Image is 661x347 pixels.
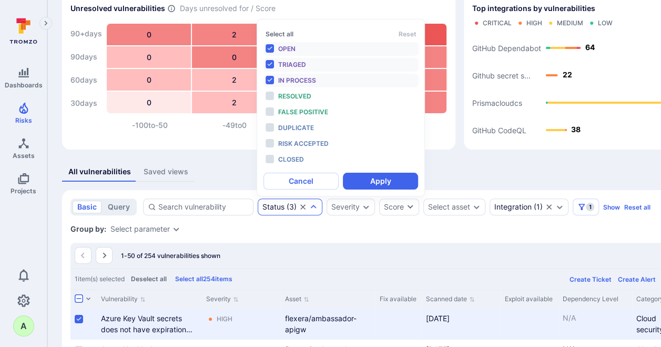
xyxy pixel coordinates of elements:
span: Duplicate [278,124,314,132]
div: 90 days [70,46,102,67]
button: Filters [573,199,599,215]
div: autocomplete options [263,26,418,190]
button: A [13,315,34,336]
button: Go to the next page [96,247,113,264]
span: False positive [278,108,328,116]
div: Critical [483,19,512,27]
button: Select all254items [173,275,235,283]
button: Show [603,203,620,211]
div: All vulnerabilities [68,166,131,177]
button: Expand dropdown [472,203,481,211]
div: 0 [107,46,191,68]
button: Expand dropdown [309,203,318,211]
span: Closed [278,155,304,163]
div: Status [262,203,284,211]
div: andras.nemes@snowsoftware.com [13,315,34,336]
button: Expand dropdown [172,225,180,233]
text: Github secret s... [472,71,531,80]
h2: Unresolved vulnerabilities [70,3,165,14]
button: Integration(1) [494,203,543,211]
div: Dependency Level [563,294,628,304]
button: Deselect all [129,275,169,283]
div: 90+ days [70,23,102,44]
span: 1 item(s) selected [75,275,125,283]
i: Expand navigation menu [42,19,49,28]
text: 38 [571,125,581,134]
div: 30 days [70,93,102,114]
div: 60 days [70,70,102,91]
p: Score [107,133,447,141]
button: Select asset [428,203,470,211]
div: 2 [192,24,276,45]
span: Risk accepted [278,140,329,147]
text: GitHub Dependabot [472,44,541,53]
span: Dashboards [5,81,43,89]
input: Search vulnerability [158,202,249,212]
div: Low [598,19,613,27]
button: Clear selection [299,203,307,211]
div: High [217,315,232,323]
span: Days unresolved for / Score [180,3,276,14]
div: grouping parameters [110,225,180,233]
div: Cell for Fix available [375,309,422,339]
div: ( 1 ) [494,203,543,211]
div: Cell for Exploit available [501,309,558,339]
text: 22 [563,70,572,79]
button: basic [73,201,101,213]
span: Open [278,45,296,53]
button: Sort by Scanned date [426,295,475,303]
div: Integration [494,203,532,211]
span: Risks [15,116,32,124]
div: Medium [557,19,583,27]
span: 1 [586,203,594,211]
button: Sort by Asset [285,295,309,303]
button: Select parameter [110,225,170,233]
button: Sort by Vulnerability [101,295,146,303]
p: N/A [563,313,628,323]
div: Cell for Vulnerability [97,309,202,339]
span: Select all rows [75,294,83,303]
button: Cancel [263,173,339,190]
span: Number of vulnerabilities in status ‘Open’ ‘Triaged’ and ‘In process’ divided by score and scanne... [167,3,176,14]
text: Prismacloudcs [472,98,522,107]
button: query [103,201,135,213]
div: 2 [192,69,276,91]
span: Projects [11,187,36,195]
button: Expand dropdown [555,203,564,211]
button: Reset [399,30,416,38]
span: 1-50 of 254 vulnerabilities shown [121,252,220,260]
button: Apply [343,173,418,190]
text: GitHub CodeQL [472,126,526,135]
div: -49 to 0 [192,120,278,131]
button: Score [379,199,419,215]
div: 2 [192,92,276,113]
span: In process [278,76,316,84]
text: 64 [585,43,595,52]
div: ( 3 ) [262,203,297,211]
span: Group by: [70,224,106,234]
div: 0 [107,69,191,91]
div: 0 [107,92,191,113]
div: Cell for Dependency Level [558,309,632,339]
div: Fix available [380,294,418,304]
span: Top integrations by vulnerabilities [472,3,595,14]
button: Reset all [624,203,650,211]
button: Clear selection [545,203,553,211]
div: Score [384,202,404,212]
div: [DATE] [426,313,496,324]
span: Assets [13,152,35,160]
button: Status(3) [262,203,297,211]
div: 0 [192,46,276,68]
button: Create Alert [618,275,656,283]
div: High [526,19,542,27]
button: Create Ticket [570,275,612,283]
div: Severity [331,203,360,211]
div: Cell for Severity [202,309,281,339]
span: Select row [75,315,83,323]
div: Cell for Asset [281,309,375,339]
span: Resolved [278,92,311,100]
a: Azure Key Vault secrets does not have expiration date [101,314,192,345]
